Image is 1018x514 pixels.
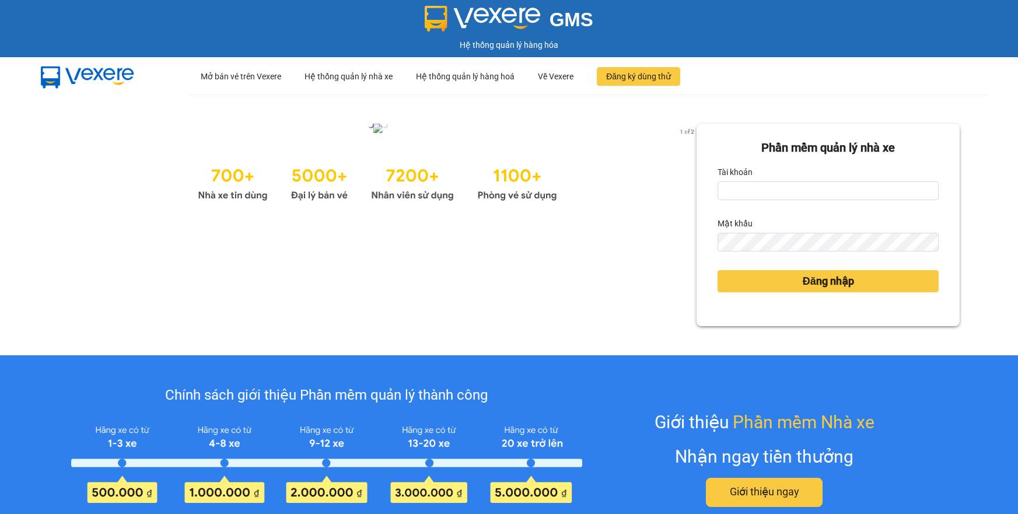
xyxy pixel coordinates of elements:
[730,484,799,500] span: Giới thiệu ngay
[71,384,582,407] div: Chính sách giới thiệu Phần mềm quản lý thành công
[718,163,753,181] label: Tài khoản
[198,160,557,204] img: Statistics.png
[382,123,387,127] li: slide item 2
[29,57,146,96] img: mbUUG5Q.png
[71,421,582,503] img: policy-intruduce-detail.png
[733,408,874,436] span: Phần mềm Nhà xe
[606,70,671,83] span: Đăng ký dùng thử
[680,124,697,137] button: next slide / item
[305,58,393,95] div: Hệ thống quản lý nhà xe
[425,6,540,32] img: logo 2
[550,9,593,30] span: GMS
[58,124,75,137] button: previous slide / item
[718,270,939,292] button: Đăng nhập
[416,58,515,95] div: Hệ thống quản lý hàng hoá
[368,123,373,127] li: slide item 1
[803,273,854,289] span: Đăng nhập
[706,478,823,507] button: Giới thiệu ngay
[538,58,573,95] div: Về Vexere
[676,124,697,139] p: 1 of 2
[718,139,939,157] div: Phần mềm quản lý nhà xe
[675,443,853,470] div: Nhận ngay tiền thưởng
[201,58,281,95] div: Mở bán vé trên Vexere
[718,214,753,233] label: Mật khẩu
[718,181,939,200] input: Tài khoản
[3,39,1015,51] div: Hệ thống quản lý hàng hóa
[718,233,939,251] input: Mật khẩu
[597,67,680,86] button: Đăng ký dùng thử
[655,408,874,436] div: Giới thiệu
[425,18,593,27] a: GMS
